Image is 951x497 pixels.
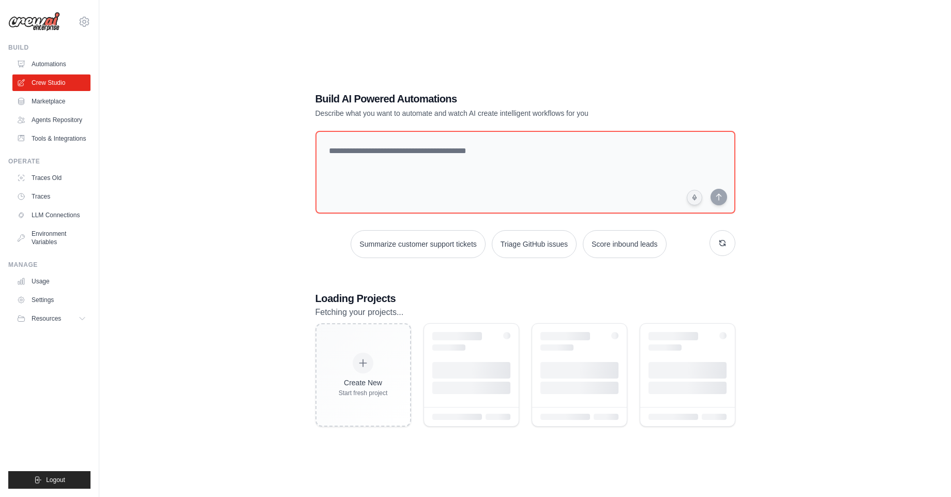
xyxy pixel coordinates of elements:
div: Operate [8,157,90,165]
button: Summarize customer support tickets [351,230,485,258]
h1: Build AI Powered Automations [315,92,663,106]
a: Automations [12,56,90,72]
a: LLM Connections [12,207,90,223]
p: Describe what you want to automate and watch AI create intelligent workflows for you [315,108,663,118]
div: Create New [339,378,388,388]
span: Logout [46,476,65,484]
span: Resources [32,314,61,323]
p: Fetching your projects... [315,306,735,319]
button: Logout [8,471,90,489]
button: Get new suggestions [710,230,735,256]
a: Usage [12,273,90,290]
button: Score inbound leads [583,230,667,258]
a: Environment Variables [12,225,90,250]
a: Traces [12,188,90,205]
a: Crew Studio [12,74,90,91]
a: Tools & Integrations [12,130,90,147]
h3: Loading Projects [315,291,735,306]
div: Start fresh project [339,389,388,397]
a: Marketplace [12,93,90,110]
button: Click to speak your automation idea [687,190,702,205]
div: Build [8,43,90,52]
img: Logo [8,12,60,32]
button: Resources [12,310,90,327]
a: Settings [12,292,90,308]
button: Triage GitHub issues [492,230,577,258]
a: Agents Repository [12,112,90,128]
a: Traces Old [12,170,90,186]
div: Manage [8,261,90,269]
